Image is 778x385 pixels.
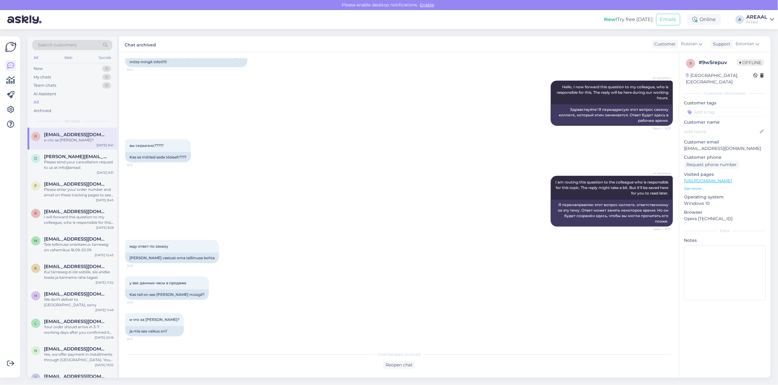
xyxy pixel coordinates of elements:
[44,264,107,269] span: karina.luigend@gmail.com
[378,352,421,357] span: Chat has been archived
[684,91,766,96] div: Customer information
[127,163,150,167] span: 9:10
[97,54,112,62] div: Socials
[102,66,111,72] div: 0
[44,319,107,324] span: la.mand92@gmail.com
[684,186,766,191] p: See more ...
[648,171,671,176] span: AI Assistant
[684,100,766,106] p: Customer tags
[34,108,51,114] div: Archived
[34,348,37,353] span: n
[604,16,654,23] div: Try free [DATE]:
[383,361,415,369] div: Reopen chat
[747,20,768,24] div: Areaal
[652,41,676,47] div: Customer
[96,143,114,147] div: [DATE] 9:41
[125,152,191,162] div: Kas sa mõtled seda tõsiselt????
[95,308,114,312] div: [DATE] 11:49
[684,194,766,200] p: Operating system
[557,85,670,100] span: Hello, I now forward this question to my colleague, who is responsible for this. The reply will b...
[44,159,114,170] div: Please send your cancellation request to us at info@areaal.
[63,54,74,62] div: Web
[125,253,219,263] div: [PERSON_NAME] vastust oma tellimuse kohta
[648,126,671,131] span: Seen ✓ 8:25
[129,281,187,285] span: у вас данные часы в продаже
[604,16,617,22] b: New!
[127,337,150,341] span: 9:41
[747,15,768,20] div: AREAAL
[684,154,766,161] p: Customer phone
[684,171,766,178] p: Visited pages
[418,2,436,8] span: Enable
[35,134,37,139] span: r
[5,41,16,53] img: Askly Logo
[34,74,51,80] div: My chats
[95,363,114,367] div: [DATE] 19:32
[699,59,737,66] div: # 9w5repuv
[102,82,111,89] div: 0
[690,61,692,66] span: 9
[44,214,114,225] div: I will forward this question to my colleague, who is responsible for this. The reply will be here...
[129,244,168,249] span: жду ответ по заказу
[648,76,671,80] span: AI Assistant
[684,107,766,117] input: Add a tag
[556,180,670,195] span: I am routing this question to the colleague who is responsible for this topic. The reply might ta...
[736,41,754,47] span: Estonian
[34,91,56,97] div: AI Assistant
[95,335,114,340] div: [DATE] 20:16
[44,297,114,308] div: We don't deliver to [GEOGRAPHIC_DATA], sorry
[684,145,766,152] p: [EMAIL_ADDRESS][DOMAIN_NAME]
[35,321,37,325] span: l
[32,54,39,62] div: All
[44,236,107,242] span: marianneluur@gmail.com
[685,128,759,135] input: Add name
[684,178,732,183] a: [URL][DOMAIN_NAME]
[125,326,184,336] div: ja mis see vaikus on?
[34,238,38,243] span: m
[44,269,114,280] div: Kui tarneaeg ei ole sobilik, siis andke teada ja kanname raha tagasi
[102,74,111,80] div: 0
[35,183,37,188] span: p
[648,227,671,231] span: Seen ✓ 9:10
[688,14,721,25] div: Online
[681,41,698,47] span: Russian
[44,242,114,253] div: Teie tellimuse orienteeruv tarneaeg on vahemikus 16.09-20.09
[44,181,107,187] span: pjevsejevs@gmail.com
[44,209,107,214] span: ranert2505@gmail.com
[127,67,150,72] span: 8:24
[551,104,673,126] div: Здравствуйте! Я переадресую этот вопрос своему коллеге, который этим занимается. Ответ будет здес...
[35,211,37,216] span: r
[96,280,114,285] div: [DATE] 11:52
[34,66,43,72] div: New
[44,374,107,379] span: ratkelite@gmail.com
[34,293,37,298] span: h
[684,200,766,207] p: Windows 10
[96,225,114,230] div: [DATE] 8:28
[44,352,114,363] div: Yes, we offer payment in installments through [GEOGRAPHIC_DATA]. You can pay in three equal parts...
[38,42,77,48] span: Search customers
[127,263,150,268] span: 9:20
[44,324,114,335] div: Your order should arrive in 3-7 working days after you confirmed it on [DATE]. We will email you ...
[44,187,114,198] div: Please enter your order number and email on these tracking pages to see the latest updates on you...
[65,118,80,124] span: All chats
[129,317,180,322] span: и что за [PERSON_NAME]?
[656,14,680,25] button: Emails
[44,346,107,352] span: nurgamari@gmail.com
[44,137,114,143] div: и что за [PERSON_NAME]?
[96,198,114,202] div: [DATE] 8:45
[684,237,766,244] p: Notes
[34,82,56,89] div: Team chats
[684,119,766,125] p: Customer name
[686,72,754,85] div: [GEOGRAPHIC_DATA], [GEOGRAPHIC_DATA]
[684,161,740,169] div: Request phone number
[737,59,764,66] span: Offline
[125,40,156,48] label: Chat archived
[35,376,37,380] span: r
[44,291,107,297] span: hursan@gmx.com
[736,15,744,24] div: A
[551,200,673,227] div: Я перенаправляю этот вопрос коллеге, ответственному за эту тему. Ответ может занять некоторое вре...
[711,41,731,47] div: Support
[34,156,37,161] span: d
[684,209,766,216] p: Browser
[127,300,150,305] span: 9:20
